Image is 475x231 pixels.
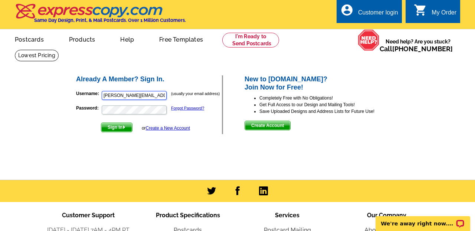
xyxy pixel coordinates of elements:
[156,212,220,219] span: Product Specifications
[122,126,126,129] img: button-next-arrow-white.png
[371,208,475,231] iframe: LiveChat chat widget
[380,38,456,53] span: Need help? Are you stuck?
[367,212,406,219] span: Our Company
[15,9,186,23] a: Same Day Design, Print, & Mail Postcards. Over 1 Million Customers.
[275,212,299,219] span: Services
[245,121,290,130] span: Create Account
[108,30,146,48] a: Help
[414,3,427,17] i: shopping_cart
[62,212,115,219] span: Customer Support
[414,8,456,17] a: shopping_cart My Order
[76,90,101,97] label: Username:
[245,121,291,130] button: Create Account
[358,29,380,51] img: help
[171,106,204,110] a: Forgot Password?
[146,126,190,131] a: Create a New Account
[101,123,132,132] button: Sign In
[76,75,222,84] h2: Already A Member? Sign In.
[101,123,132,132] span: Sign In
[171,91,220,96] small: (usually your email address)
[432,9,456,20] div: My Order
[380,45,453,53] span: Call
[142,125,190,131] div: or
[259,101,400,108] li: Get Full Access to our Design and Mailing Tools!
[392,45,453,53] a: [PHONE_NUMBER]
[340,8,398,17] a: account_circle Customer login
[358,9,398,20] div: Customer login
[259,95,400,101] li: Completely Free with No Obligations!
[76,105,101,111] label: Password:
[259,108,400,115] li: Save Uploaded Designs and Address Lists for Future Use!
[34,17,186,23] h4: Same Day Design, Print, & Mail Postcards. Over 1 Million Customers.
[57,30,107,48] a: Products
[147,30,215,48] a: Free Templates
[245,75,400,91] h2: New to [DOMAIN_NAME]? Join Now for Free!
[340,3,354,17] i: account_circle
[3,30,56,48] a: Postcards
